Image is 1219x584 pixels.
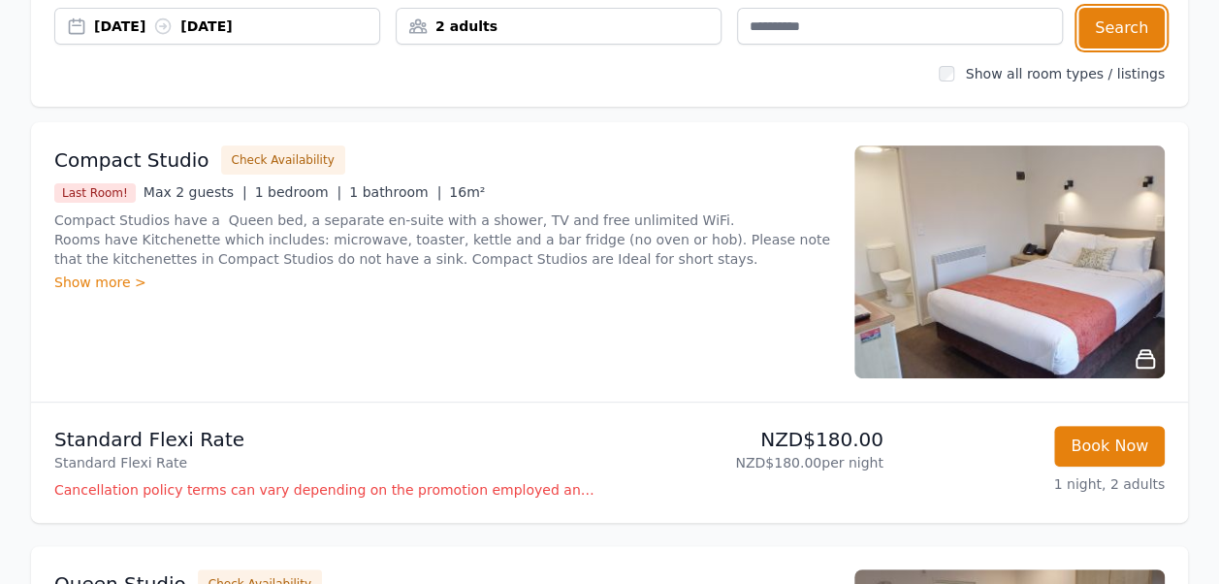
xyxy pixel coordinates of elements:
div: [DATE] [DATE] [94,16,379,36]
button: Search [1078,8,1165,49]
p: 1 night, 2 adults [899,474,1165,494]
p: Compact Studios have a Queen bed, a separate en-suite with a shower, TV and free unlimited WiFi. ... [54,211,831,269]
p: NZD$180.00 per night [618,453,883,472]
span: 1 bedroom | [255,184,342,200]
label: Show all room types / listings [966,66,1165,81]
button: Check Availability [221,146,345,175]
p: Cancellation policy terms can vary depending on the promotion employed and the time of stay of th... [54,480,602,500]
span: Max 2 guests | [144,184,247,200]
span: 1 bathroom | [349,184,441,200]
p: Standard Flexi Rate [54,453,602,472]
span: Last Room! [54,183,136,203]
div: Show more > [54,273,831,292]
div: 2 adults [397,16,721,36]
button: Book Now [1054,426,1165,467]
p: NZD$180.00 [618,426,883,453]
p: Standard Flexi Rate [54,426,602,453]
span: 16m² [449,184,485,200]
h3: Compact Studio [54,146,209,174]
